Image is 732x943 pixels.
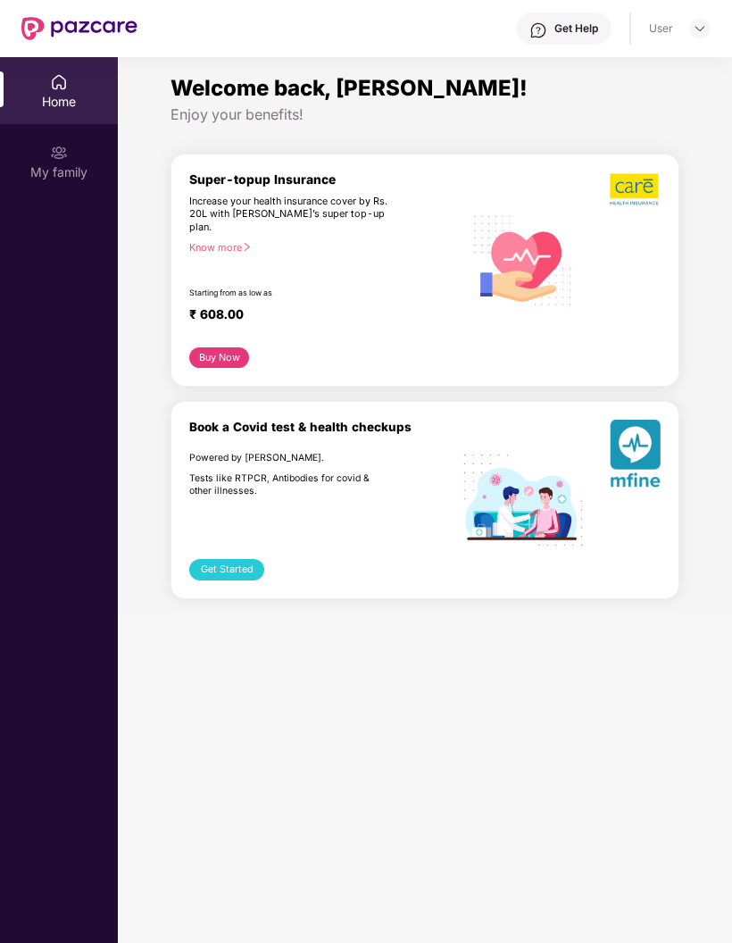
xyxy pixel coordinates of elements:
[189,195,387,233] div: Increase your health insurance cover by Rs. 20L with [PERSON_NAME]’s super top-up plan.
[189,420,464,434] div: Book a Covid test & health checkups
[529,21,547,39] img: svg+xml;base64,PHN2ZyBpZD0iSGVscC0zMngzMiIgeG1sbnM9Imh0dHA6Ly93d3cudzMub3JnLzIwMDAvc3ZnIiB3aWR0aD...
[189,172,464,187] div: Super-topup Insurance
[464,199,582,319] img: svg+xml;base64,PHN2ZyB4bWxucz0iaHR0cDovL3d3dy53My5vcmcvMjAwMC9zdmciIHhtbG5zOnhsaW5rPSJodHRwOi8vd3...
[171,105,680,124] div: Enjoy your benefits!
[610,420,661,494] img: svg+xml;base64,PHN2ZyB4bWxucz0iaHR0cDovL3d3dy53My5vcmcvMjAwMC9zdmciIHhtbG5zOnhsaW5rPSJodHRwOi8vd3...
[171,75,528,101] span: Welcome back, [PERSON_NAME]!
[189,241,453,254] div: Know more
[649,21,673,36] div: User
[189,347,250,368] button: Buy Now
[242,242,252,252] span: right
[610,172,661,206] img: b5dec4f62d2307b9de63beb79f102df3.png
[50,144,68,162] img: svg+xml;base64,PHN2ZyB3aWR0aD0iMjAiIGhlaWdodD0iMjAiIHZpZXdCb3g9IjAgMCAyMCAyMCIgZmlsbD0ibm9uZSIgeG...
[464,455,582,546] img: svg+xml;base64,PHN2ZyB4bWxucz0iaHR0cDovL3d3dy53My5vcmcvMjAwMC9zdmciIHdpZHRoPSIxOTIiIGhlaWdodD0iMT...
[21,17,137,40] img: New Pazcare Logo
[189,472,387,497] div: Tests like RTPCR, Antibodies for covid & other illnesses.
[189,307,446,329] div: ₹ 608.00
[554,21,598,36] div: Get Help
[189,559,265,580] button: Get Started
[50,73,68,91] img: svg+xml;base64,PHN2ZyBpZD0iSG9tZSIgeG1sbnM9Imh0dHA6Ly93d3cudzMub3JnLzIwMDAvc3ZnIiB3aWR0aD0iMjAiIG...
[693,21,707,36] img: svg+xml;base64,PHN2ZyBpZD0iRHJvcGRvd24tMzJ4MzIiIHhtbG5zPSJodHRwOi8vd3d3LnczLm9yZy8yMDAwL3N2ZyIgd2...
[189,288,388,300] div: Starting from as low as
[189,452,387,464] div: Powered by [PERSON_NAME].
